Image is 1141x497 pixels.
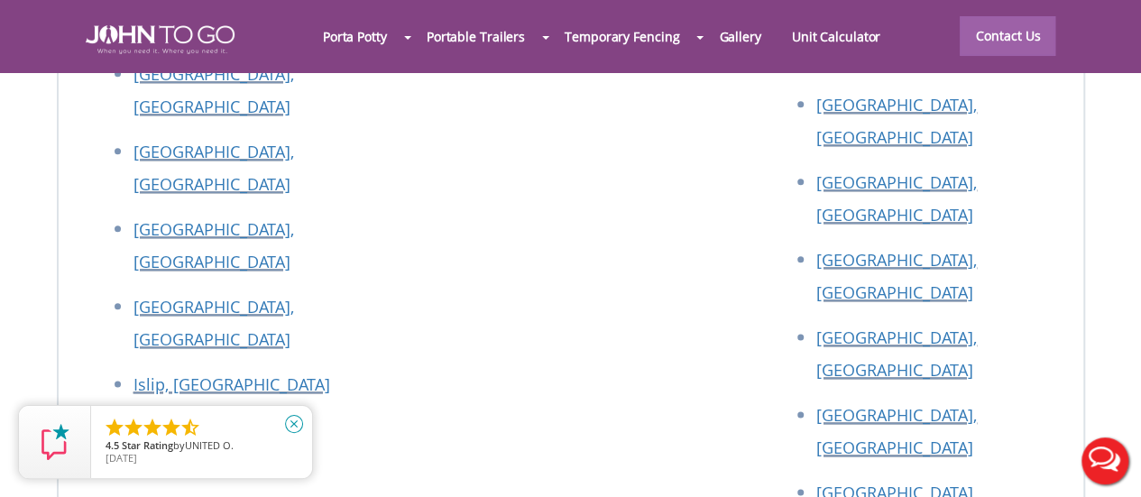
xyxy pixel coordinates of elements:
li:  [142,417,163,438]
span: 4.5 [106,438,119,452]
li:  [104,417,125,438]
span: by [106,440,298,453]
span: UNITED O. [185,438,234,452]
i: close [285,415,303,433]
li:  [179,417,201,438]
li:  [123,417,144,438]
span: Star Rating [122,438,173,452]
img: Review Rating [37,424,73,460]
a: close [274,404,314,444]
span: [DATE] [106,451,137,465]
li:  [161,417,182,438]
button: Live Chat [1069,425,1141,497]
